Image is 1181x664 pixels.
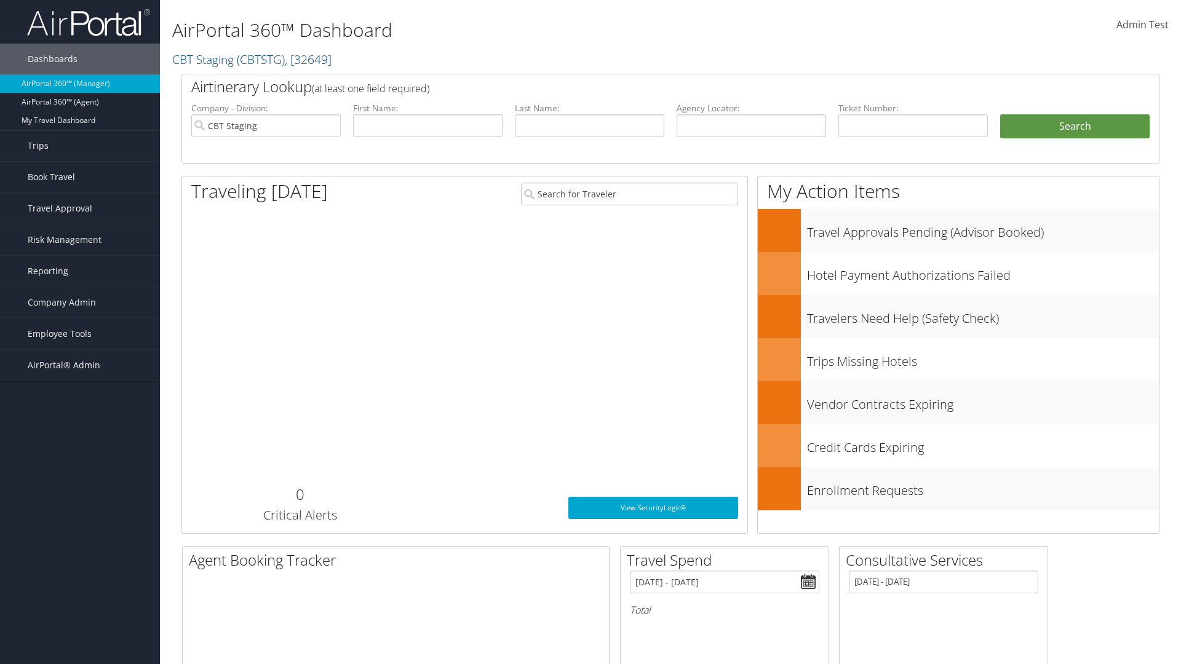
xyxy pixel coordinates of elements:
h1: My Action Items [758,178,1159,204]
h2: Travel Spend [627,550,829,571]
span: Company Admin [28,287,96,318]
span: Book Travel [28,162,75,192]
h2: Consultative Services [846,550,1048,571]
h2: Agent Booking Tracker [189,550,609,571]
h3: Travel Approvals Pending (Advisor Booked) [807,218,1159,241]
label: First Name: [353,102,503,114]
h3: Credit Cards Expiring [807,433,1159,456]
label: Company - Division: [191,102,341,114]
label: Last Name: [515,102,664,114]
span: Admin Test [1116,18,1169,31]
button: Search [1000,114,1150,139]
span: Reporting [28,256,68,287]
span: Travel Approval [28,193,92,224]
label: Ticket Number: [838,102,988,114]
a: Vendor Contracts Expiring [758,381,1159,424]
a: Travel Approvals Pending (Advisor Booked) [758,209,1159,252]
a: Hotel Payment Authorizations Failed [758,252,1159,295]
h3: Vendor Contracts Expiring [807,390,1159,413]
input: Search for Traveler [521,183,738,205]
h1: AirPortal 360™ Dashboard [172,17,837,43]
span: Trips [28,130,49,161]
h3: Trips Missing Hotels [807,347,1159,370]
h2: Airtinerary Lookup [191,76,1068,97]
span: ( CBTSTG ) [237,51,285,68]
a: Trips Missing Hotels [758,338,1159,381]
a: Credit Cards Expiring [758,424,1159,467]
h2: 0 [191,484,408,505]
span: , [ 32649 ] [285,51,332,68]
a: CBT Staging [172,51,332,68]
h3: Enrollment Requests [807,476,1159,499]
a: Admin Test [1116,6,1169,44]
a: Travelers Need Help (Safety Check) [758,295,1159,338]
h3: Critical Alerts [191,507,408,524]
h3: Hotel Payment Authorizations Failed [807,261,1159,284]
h6: Total [630,603,819,617]
img: airportal-logo.png [27,8,150,37]
h1: Traveling [DATE] [191,178,328,204]
span: Dashboards [28,44,78,74]
label: Agency Locator: [677,102,826,114]
span: Risk Management [28,224,101,255]
span: (at least one field required) [312,82,429,95]
a: View SecurityLogic® [568,497,738,519]
span: Employee Tools [28,318,92,349]
a: Enrollment Requests [758,467,1159,510]
span: AirPortal® Admin [28,350,100,381]
h3: Travelers Need Help (Safety Check) [807,304,1159,327]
